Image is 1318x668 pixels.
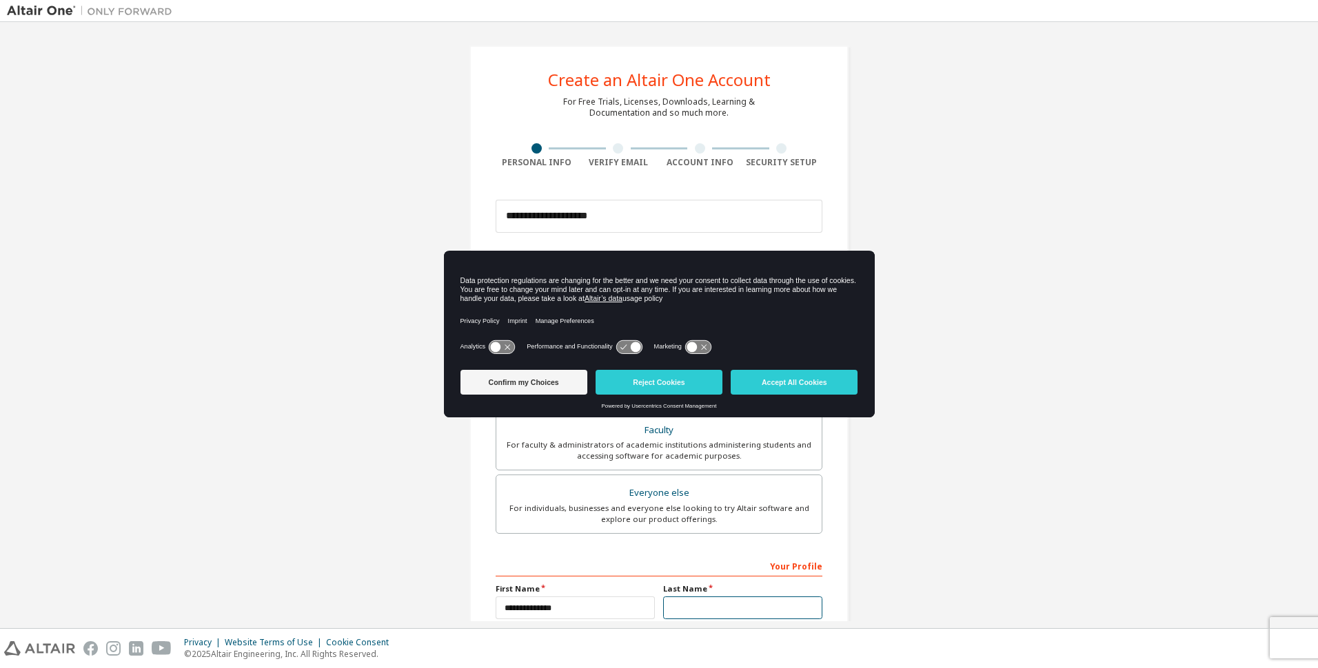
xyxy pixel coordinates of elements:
div: Website Terms of Use [225,637,326,648]
label: Last Name [663,583,822,594]
div: For Free Trials, Licenses, Downloads, Learning & Documentation and so much more. [563,96,755,118]
div: Account Info [659,157,741,168]
div: Your Profile [496,554,822,576]
img: linkedin.svg [129,641,143,656]
div: Account Type [496,248,822,270]
img: youtube.svg [152,641,172,656]
div: Cookie Consent [326,637,397,648]
img: facebook.svg [83,641,98,656]
div: Faculty [505,421,813,440]
div: Verify Email [578,157,660,168]
div: Security Setup [741,157,823,168]
label: First Name [496,583,655,594]
p: © 2025 Altair Engineering, Inc. All Rights Reserved. [184,648,397,660]
div: For individuals, businesses and everyone else looking to try Altair software and explore our prod... [505,503,813,525]
div: For faculty & administrators of academic institutions administering students and accessing softwa... [505,439,813,461]
div: Everyone else [505,483,813,503]
img: Altair One [7,4,179,18]
div: Personal Info [496,157,578,168]
img: instagram.svg [106,641,121,656]
div: Create an Altair One Account [548,72,771,88]
img: altair_logo.svg [4,641,75,656]
div: Privacy [184,637,225,648]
